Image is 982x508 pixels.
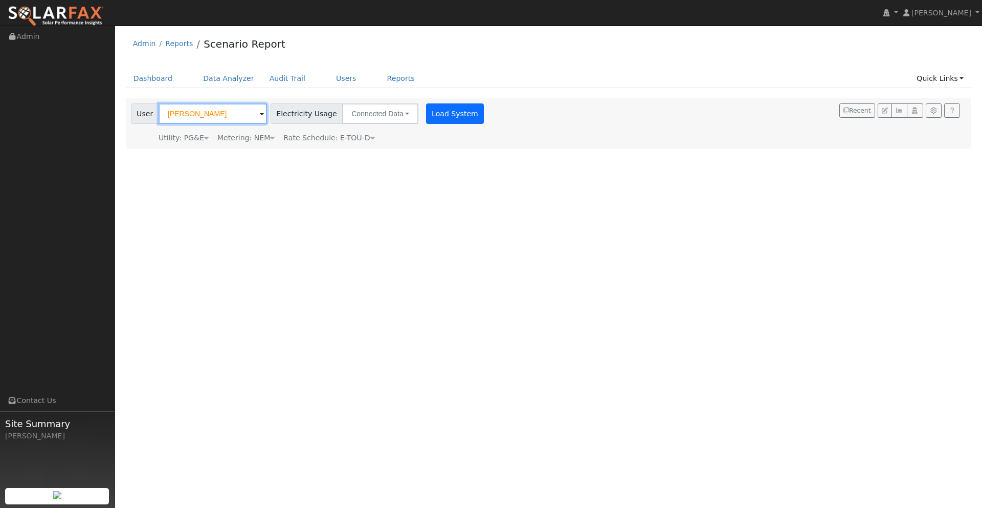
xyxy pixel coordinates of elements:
span: Alias: HETOUD [283,134,374,142]
div: [PERSON_NAME] [5,431,109,441]
button: Connected Data [342,103,418,124]
a: Help Link [944,103,960,118]
img: SolarFax [8,6,104,27]
span: [PERSON_NAME] [911,9,971,17]
span: User [131,103,159,124]
a: Reports [165,39,193,48]
a: Data Analyzer [195,69,262,88]
div: Metering: NEM [217,133,275,143]
a: Dashboard [126,69,181,88]
a: Scenario Report [204,38,285,50]
a: Quick Links [909,69,971,88]
button: Login As [907,103,923,118]
img: retrieve [53,491,61,499]
a: Reports [380,69,422,88]
button: Settings [926,103,942,118]
input: Select a User [159,103,267,124]
a: Users [328,69,364,88]
button: Recent [839,103,875,118]
span: Site Summary [5,417,109,431]
button: Multi-Series Graph [891,103,907,118]
a: Admin [133,39,156,48]
a: Audit Trail [262,69,313,88]
button: Load System [426,103,484,124]
span: Electricity Usage [271,103,343,124]
div: Utility: PG&E [159,133,209,143]
button: Edit User [878,103,892,118]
